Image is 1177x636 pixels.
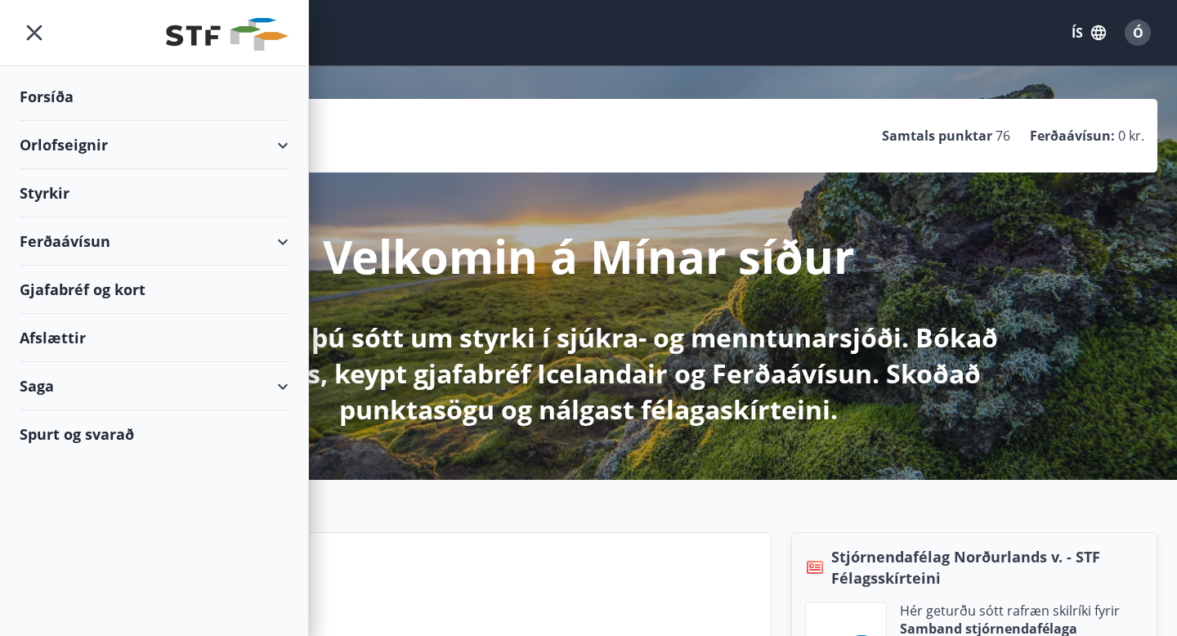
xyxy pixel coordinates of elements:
div: Ferðaávísun [20,217,289,266]
button: menu [20,18,49,47]
p: Hér geturðu sótt rafræn skilríki fyrir [900,602,1120,620]
p: Spurt og svarað [140,574,758,602]
button: Ó [1118,13,1157,52]
div: Gjafabréf og kort [20,266,289,314]
span: 76 [996,127,1010,145]
div: Styrkir [20,169,289,217]
div: Orlofseignir [20,121,289,169]
span: Ó [1133,24,1143,42]
p: Hér getur þú sótt um styrki í sjúkra- og menntunarsjóði. Bókað orlofshús, keypt gjafabréf Iceland... [157,320,1020,428]
p: Samtals punktar [882,127,992,145]
p: Ferðaávísun : [1030,127,1115,145]
div: Saga [20,362,289,410]
img: union_logo [166,18,289,51]
span: Stjórnendafélag Norðurlands v. - STF Félagsskírteini [831,546,1143,589]
div: Afslættir [20,314,289,362]
div: Spurt og svarað [20,410,289,458]
p: Velkomin á Mínar síður [323,225,854,287]
div: Forsíða [20,73,289,121]
span: 0 kr. [1118,127,1144,145]
button: ÍS [1063,18,1115,47]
